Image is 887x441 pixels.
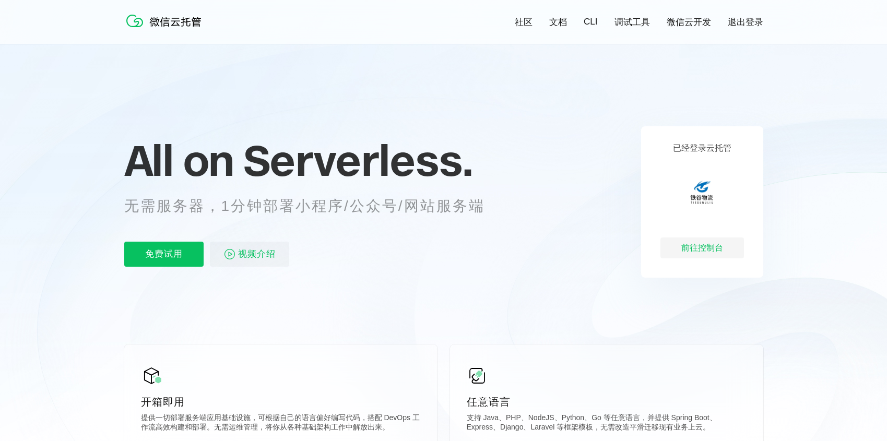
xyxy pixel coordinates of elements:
[673,143,731,154] p: 已经登录云托管
[549,16,567,28] a: 文档
[238,242,276,267] span: 视频介绍
[141,413,421,434] p: 提供一切部署服务端应用基础设施，可根据自己的语言偏好编写代码，搭配 DevOps 工作流高效构建和部署。无需运维管理，将你从各种基础架构工作中解放出来。
[667,16,711,28] a: 微信云开发
[515,16,533,28] a: 社区
[584,17,597,27] a: CLI
[614,16,650,28] a: 调试工具
[124,134,233,186] span: All on
[124,24,208,33] a: 微信云托管
[467,395,747,409] p: 任意语言
[141,395,421,409] p: 开箱即用
[243,134,472,186] span: Serverless.
[660,237,744,258] div: 前往控制台
[124,242,204,267] p: 免费试用
[223,248,236,260] img: video_play.svg
[124,196,504,217] p: 无需服务器，1分钟部署小程序/公众号/网站服务端
[467,413,747,434] p: 支持 Java、PHP、NodeJS、Python、Go 等任意语言，并提供 Spring Boot、Express、Django、Laravel 等框架模板，无需改造平滑迁移现有业务上云。
[124,10,208,31] img: 微信云托管
[728,16,763,28] a: 退出登录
